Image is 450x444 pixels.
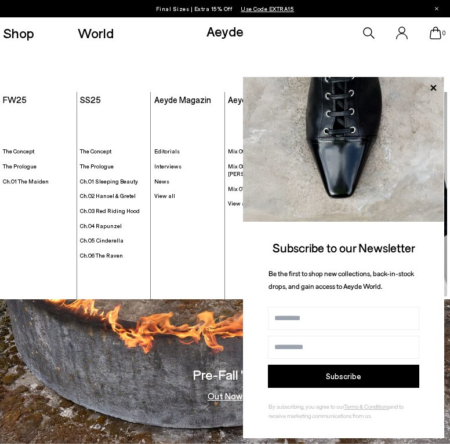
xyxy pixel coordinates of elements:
span: View all [228,200,249,207]
span: Mix 08: [PERSON_NAME] [228,163,276,177]
h3: Pre-Fall '25 [193,368,258,381]
a: View all [154,192,222,200]
span: Ch.01 Sleeping Beauty [80,178,138,185]
a: The Concept [80,148,147,155]
a: Ch.01 Sleeping Beauty [80,178,147,185]
a: Ch.01 The Maiden [3,178,73,185]
a: Mix 08: [PERSON_NAME] [228,163,295,178]
a: Aeyde [206,23,244,39]
a: The Prologue [80,163,147,170]
span: Ch.04 Rapunzel [80,222,122,229]
a: Out Now [208,392,242,401]
img: ca3f721fb6ff708a270709c41d776025.jpg [243,77,444,222]
a: Aeyde Magazin [154,94,211,105]
span: The Prologue [80,163,114,170]
span: News [154,178,169,185]
a: The Prologue [3,163,73,170]
a: FW25 [3,94,27,105]
span: Ch.01 The Maiden [3,178,49,185]
a: SS25 [80,94,101,105]
span: Navigate to /collections/ss25-final-sizes [241,5,294,12]
a: Editorials [154,148,222,155]
a: View all [228,200,295,207]
a: Mix 07: A Song For You [228,185,295,193]
span: Editorials [154,148,180,155]
a: News [154,178,222,185]
span: The Prologue [3,163,37,170]
a: Ch.05 Cinderella [80,237,147,244]
span: View all [154,192,175,199]
a: The Concept [3,148,73,155]
span: The Concept [3,148,34,155]
span: Be the first to shop new collections, back-in-stock drops, and gain access to Aeyde World. [268,269,414,291]
a: Shop [3,26,34,40]
span: By subscribing, you agree to our [268,403,344,410]
a: Ch.02 Hansel & Gretel [80,192,147,200]
button: Subscribe [268,365,419,388]
span: Ch.02 Hansel & Gretel [80,192,136,199]
a: Aeyde Radio [228,94,274,105]
span: The Concept [80,148,111,155]
a: Ch.04 Rapunzel [80,222,147,230]
p: Final Sizes | Extra 15% Off [156,3,295,14]
span: Ch.03 Red Riding Hood [80,207,140,214]
a: 0 [430,27,441,39]
span: Ch.06 The Raven [80,252,123,259]
span: Ch.05 Cinderella [80,237,124,244]
span: Interviews [154,163,182,170]
a: Interviews [154,163,222,170]
span: Mix 07: A Song For You [228,185,288,192]
span: 0 [441,30,447,36]
span: Subscribe to our Newsletter [273,240,415,255]
a: Mix 09: KMRU [228,148,295,155]
a: World [78,26,114,40]
a: Ch.06 The Raven [80,252,147,259]
span: Mix 09: KMRU [228,148,266,155]
a: Ch.03 Red Riding Hood [80,207,147,215]
a: Terms & Conditions [344,403,389,410]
